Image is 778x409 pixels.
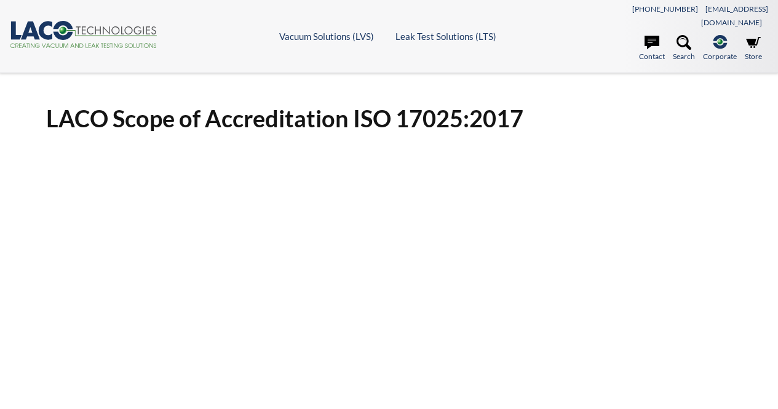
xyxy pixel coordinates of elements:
a: Store [745,35,762,62]
a: Search [673,35,695,62]
span: Corporate [703,50,737,62]
h1: LACO Scope of Accreditation ISO 17025:2017 [46,103,732,133]
a: Vacuum Solutions (LVS) [279,31,374,42]
a: Contact [639,35,665,62]
a: [EMAIL_ADDRESS][DOMAIN_NAME] [701,4,768,27]
a: Leak Test Solutions (LTS) [395,31,496,42]
a: [PHONE_NUMBER] [632,4,698,14]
